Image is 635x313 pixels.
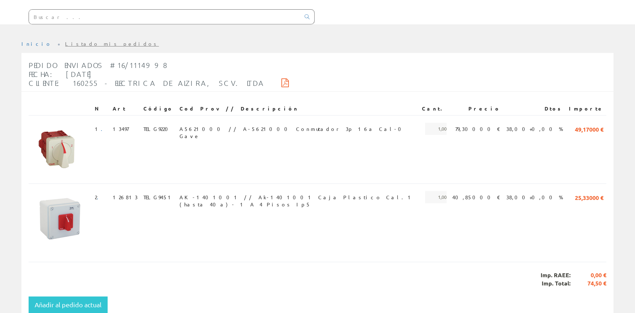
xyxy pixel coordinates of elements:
[31,123,87,176] img: Foto artículo (154x150)
[29,10,300,24] input: Buscar ...
[21,40,52,47] a: Inicio
[29,61,264,87] span: Pedido Enviados #16/1114998 Fecha: [DATE] Cliente: 160255 - ELECTRICA DE ALZIRA, SCV. LTDA
[144,191,174,203] span: TELG9451
[113,191,138,203] span: 126813
[452,191,501,203] span: 40,85000 €
[144,123,173,135] span: TELG9220
[180,191,417,203] span: AK-1401001 // Ak-1401001 Caja Plastico Cal.1 (hasta 40a) - 1 A 4 Pisos Ip5
[29,297,108,313] button: Añadir al pedido actual
[503,102,566,115] th: Dtos
[575,191,604,203] span: 25,33000 €
[575,123,604,135] span: 49,17000 €
[455,123,501,135] span: 79,30000 €
[31,191,89,245] img: Foto artículo (161.5x150)
[65,40,159,47] a: Listado mis pedidos
[92,102,110,115] th: N
[95,123,107,135] span: 1
[97,194,103,200] a: .
[29,262,606,297] div: Imp. RAEE: Imp. Total:
[571,271,606,279] span: 0,00 €
[95,191,103,203] span: 2
[566,102,606,115] th: Importe
[180,123,417,135] span: A5621000 // A-5621000 Conmutador 3p 16a Cal-0 Gave
[113,123,129,135] span: 13497
[419,102,449,115] th: Cant.
[110,102,141,115] th: Art
[425,123,447,135] span: 1,00
[571,279,606,288] span: 74,50 €
[281,80,289,85] i: Descargar PDF
[425,191,447,203] span: 1,00
[506,191,563,203] span: 38,00+0,00 %
[449,102,503,115] th: Precio
[141,102,177,115] th: Código
[101,126,107,132] a: .
[506,123,563,135] span: 38,00+0,00 %
[177,102,419,115] th: Cod Prov // Descripción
